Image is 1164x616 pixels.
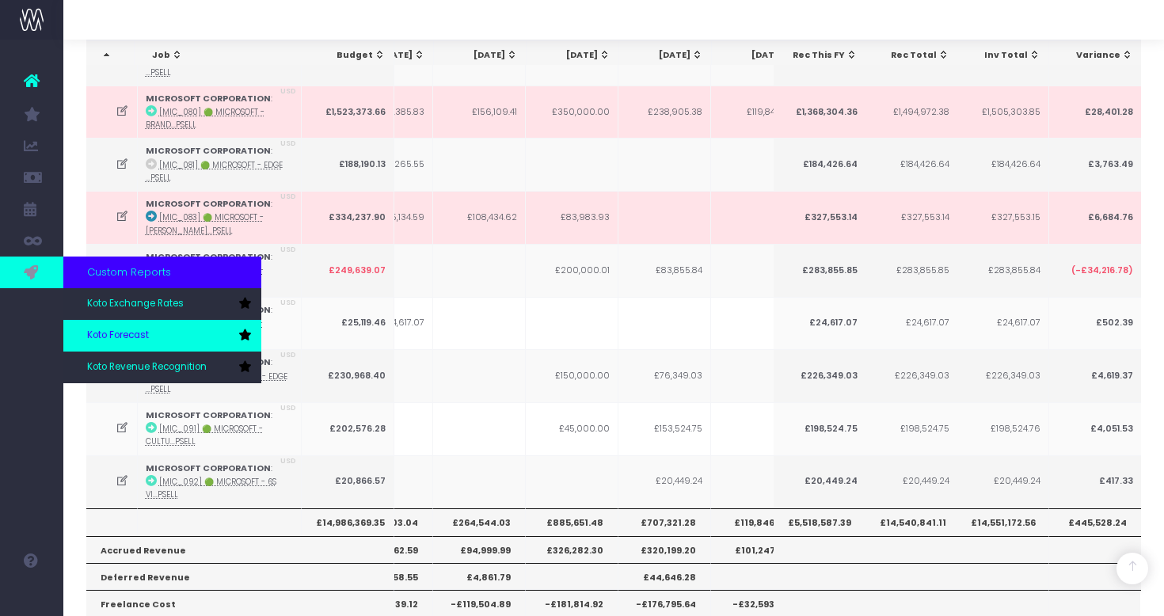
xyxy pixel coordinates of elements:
[87,360,207,375] span: Koto Revenue Recognition
[146,107,264,130] abbr: [MIC_080] 🟢 Microsoft - Brand Retainer FY26 - Brand - Upsell
[773,402,865,455] td: £198,524.75
[618,244,711,297] td: £83,855.84
[302,40,394,70] th: Budget: activate to sort column ascending
[138,244,302,297] td: :
[773,86,865,139] td: £1,368,304.36
[865,349,957,402] td: £226,349.03
[280,350,296,361] span: USD
[63,352,261,383] a: Koto Revenue Recognition
[302,508,394,535] th: £14,986,369.35
[302,244,394,297] td: £249,639.07
[865,455,957,508] td: £20,449.24
[146,371,287,394] abbr: [MIC_090] 🟢 Microsoft - Edge Copilot Mode Launch Video - Campaign - Upsell
[146,477,276,500] abbr: [MIC_092] 🟢 Microsoft - 6s Vision Video - Campaign - Upsell
[87,329,149,343] span: Koto Forecast
[865,244,957,297] td: £283,855.85
[526,244,618,297] td: £200,000.01
[1048,349,1141,402] td: £4,619.37
[302,191,394,244] td: £334,237.90
[956,508,1048,535] th: £14,551,172.56
[433,191,526,244] td: £108,434.62
[87,264,171,280] span: Custom Reports
[146,93,271,105] strong: MICROSOFT CORPORATION
[618,86,711,139] td: £238,905.38
[138,86,302,139] td: :
[146,409,271,421] strong: MICROSOFT CORPORATION
[146,424,263,447] abbr: [MIC_091] 🟢 Microsoft - Culture Expression / Inclusion Networks - Campaign - Upsell
[956,138,1048,191] td: £184,426.64
[302,455,394,508] td: £20,866.57
[302,349,394,402] td: £230,968.40
[1048,191,1141,244] td: £6,684.76
[956,191,1048,244] td: £327,553.15
[956,297,1048,350] td: £24,617.07
[526,86,618,139] td: £350,000.00
[865,508,957,535] th: £14,540,841.11
[20,584,44,608] img: images/default_profile_image.png
[433,536,526,563] th: £94,999.99
[773,244,865,297] td: £283,855.85
[527,40,619,70] th: Sep 25: activate to sort column ascending
[865,297,957,350] td: £24,617.07
[618,349,711,402] td: £76,349.03
[726,49,796,62] div: [DATE]
[138,402,302,455] td: :
[316,49,386,62] div: Budget
[526,349,618,402] td: £150,000.00
[280,139,296,150] span: USD
[773,191,865,244] td: £327,553.14
[146,462,271,474] strong: MICROSOFT CORPORATION
[618,536,711,563] th: £320,199.20
[146,145,271,157] strong: MICROSOFT CORPORATION
[618,455,711,508] td: £20,449.24
[146,198,271,210] strong: MICROSOFT CORPORATION
[138,40,306,70] th: Job: activate to sort column ascending
[1071,264,1132,277] span: (-£34,216.78)
[712,40,805,70] th: Nov 25: activate to sort column ascending
[138,455,302,508] td: :
[302,86,394,139] td: £1,523,373.66
[1048,455,1141,508] td: £417.33
[526,536,618,563] th: £326,282.30
[865,402,957,455] td: £198,524.75
[280,86,296,97] span: USD
[152,49,298,62] div: Job
[146,251,271,263] strong: MICROSOFT CORPORATION
[956,349,1048,402] td: £226,349.03
[711,508,804,535] th: £119,846.98
[711,86,804,139] td: £119,846.98
[1048,40,1141,70] th: Variance: activate to sort column ascending
[138,138,302,191] td: :
[86,536,394,563] th: Accrued Revenue
[957,40,1049,70] th: Inv Total: activate to sort column ascending
[865,86,957,139] td: £1,494,972.38
[280,456,296,467] span: USD
[865,191,957,244] td: £327,553.14
[1048,508,1141,535] th: £445,528.24
[971,49,1040,62] div: Inv Total
[1048,297,1141,350] td: £502.39
[302,138,394,191] td: £188,190.13
[618,402,711,455] td: £153,524.75
[788,49,858,62] div: Rec This FY
[956,86,1048,139] td: £1,505,303.85
[956,455,1048,508] td: £20,449.24
[280,192,296,203] span: USD
[146,160,283,183] abbr: [MIC_081] 🟢 Microsoft - Edge Copilot Mode Sizzle - Brand - Upsell
[433,86,526,139] td: £156,109.41
[773,349,865,402] td: £226,349.03
[302,297,394,350] td: £25,119.46
[619,40,712,70] th: Oct 25: activate to sort column ascending
[618,508,711,535] th: £707,321.28
[63,288,261,320] a: Koto Exchange Rates
[773,297,865,350] td: £24,617.07
[956,244,1048,297] td: £283,855.84
[280,298,296,309] span: USD
[138,191,302,244] td: :
[880,49,949,62] div: Rec Total
[302,402,394,455] td: £202,576.28
[773,508,865,535] th: £5,518,587.39
[865,40,958,70] th: Rec Total: activate to sort column ascending
[448,49,518,62] div: [DATE]
[526,508,618,535] th: £885,651.48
